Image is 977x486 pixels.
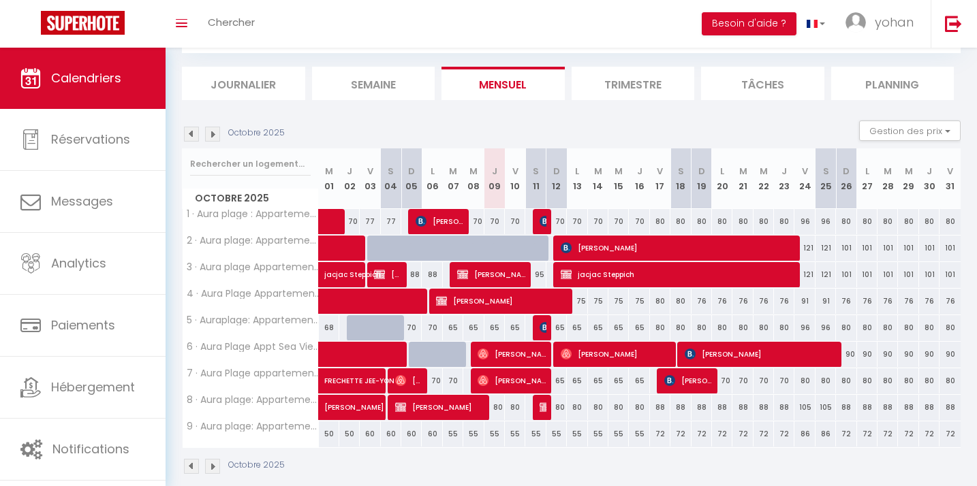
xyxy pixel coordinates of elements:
[484,148,505,209] th: 09
[505,315,525,340] div: 65
[664,368,712,393] span: [PERSON_NAME]
[732,395,753,420] div: 88
[422,315,442,340] div: 70
[816,395,836,420] div: 105
[878,368,898,393] div: 80
[312,67,435,100] li: Semaine
[360,209,380,234] div: 77
[629,421,649,447] div: 55
[381,148,401,209] th: 04
[732,421,753,447] div: 72
[319,395,339,421] a: [PERSON_NAME]
[919,315,940,340] div: 80
[463,209,484,234] div: 70
[401,148,422,209] th: 05
[836,315,856,340] div: 80
[878,236,898,261] div: 101
[702,12,796,35] button: Besoin d'aide ?
[367,165,373,178] abbr: V
[52,440,129,457] span: Notifications
[324,361,418,387] span: FRECHETTE JEE-YON
[794,315,815,340] div: 96
[940,368,961,393] div: 80
[208,15,255,29] span: Chercher
[51,255,106,272] span: Analytics
[774,315,794,340] div: 80
[692,421,712,447] div: 72
[416,208,463,234] span: [PERSON_NAME]
[732,315,753,340] div: 80
[553,165,560,178] abbr: D
[546,421,567,447] div: 55
[561,235,792,261] span: [PERSON_NAME]
[324,255,387,280] span: jacjac Steppich
[629,289,649,314] div: 75
[185,209,321,219] span: 1 · Aura plage : Appartement neuf : SUN
[608,421,629,447] div: 55
[540,394,546,420] span: jacjac Steppich
[567,289,587,314] div: 75
[650,315,670,340] div: 80
[401,315,422,340] div: 70
[319,262,339,288] a: jacjac Steppich
[774,209,794,234] div: 80
[525,262,546,287] div: 95
[185,236,321,246] span: 2 · Aura plage: Appartement Sunrise
[846,12,866,33] img: ...
[608,289,629,314] div: 75
[629,315,649,340] div: 65
[512,165,518,178] abbr: V
[588,421,608,447] div: 55
[816,289,836,314] div: 91
[650,289,670,314] div: 80
[712,209,732,234] div: 80
[572,67,695,100] li: Trimestre
[567,209,587,234] div: 70
[608,395,629,420] div: 80
[940,315,961,340] div: 80
[875,14,914,31] span: yohan
[457,261,525,287] span: [PERSON_NAME]
[732,148,753,209] th: 21
[678,165,684,178] abbr: S
[878,315,898,340] div: 80
[469,165,478,178] abbr: M
[441,67,565,100] li: Mensuel
[919,262,940,287] div: 101
[816,368,836,393] div: 80
[816,236,836,261] div: 121
[754,421,774,447] div: 72
[732,368,753,393] div: 70
[878,395,898,420] div: 88
[185,368,321,378] span: 7 · Aura Plage appartement neuf: Liberty
[945,15,962,32] img: logout
[670,315,691,340] div: 80
[615,165,623,178] abbr: M
[794,209,815,234] div: 96
[185,342,321,352] span: 6 · Aura Plage Appt Sea View 40m²
[857,421,878,447] div: 72
[670,395,691,420] div: 88
[857,315,878,340] div: 80
[754,148,774,209] th: 22
[505,421,525,447] div: 55
[857,368,878,393] div: 80
[525,421,546,447] div: 55
[381,209,401,234] div: 77
[443,421,463,447] div: 55
[754,289,774,314] div: 76
[505,209,525,234] div: 70
[836,148,856,209] th: 26
[754,315,774,340] div: 80
[484,209,505,234] div: 70
[650,209,670,234] div: 80
[919,395,940,420] div: 88
[794,368,815,393] div: 80
[670,421,691,447] div: 72
[575,165,579,178] abbr: L
[884,165,892,178] abbr: M
[670,289,691,314] div: 80
[816,315,836,340] div: 96
[940,342,961,367] div: 90
[51,69,121,86] span: Calendriers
